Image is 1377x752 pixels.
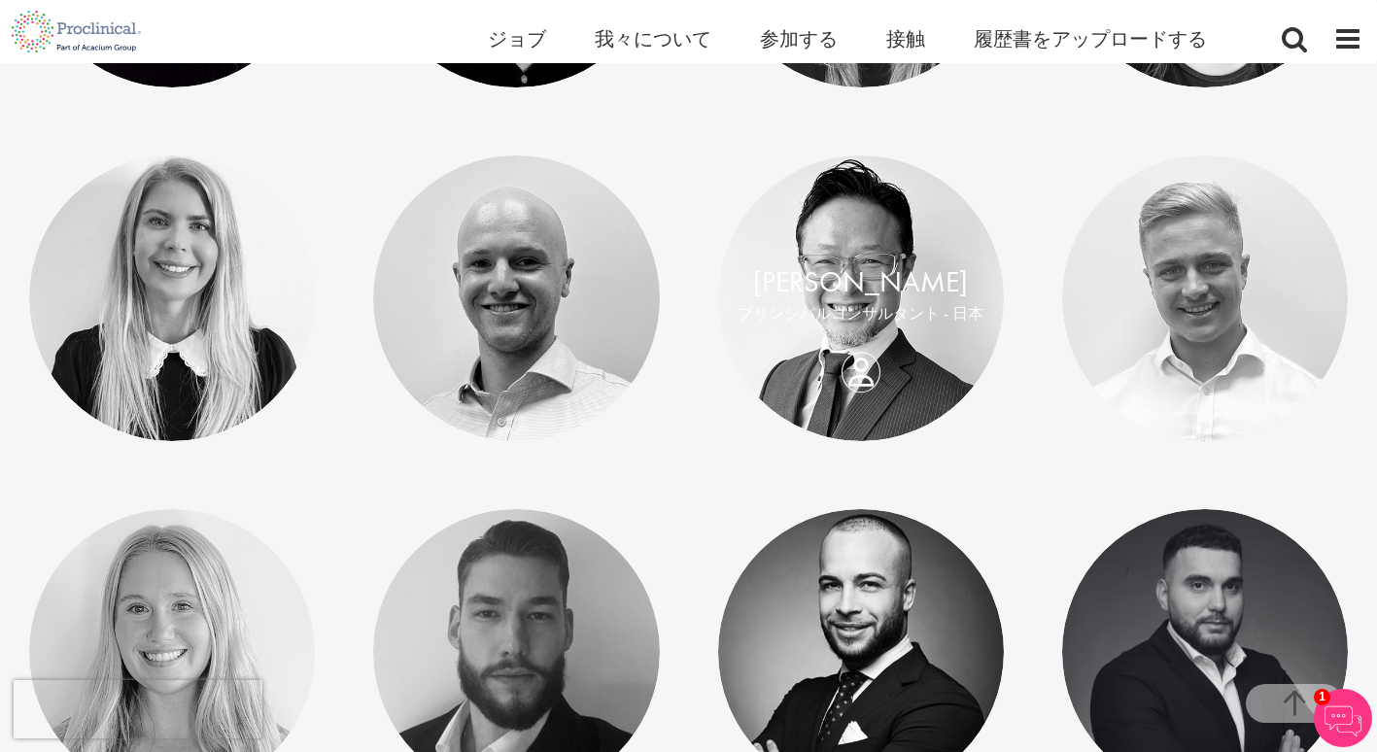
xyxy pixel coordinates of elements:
[974,26,1207,51] a: 履歴書をアップロードする
[14,680,262,738] iframe: reCAPTCHA
[760,26,838,51] a: 参加する
[886,26,925,51] a: 接触
[753,263,968,300] a: [PERSON_NAME]
[595,26,711,51] a: 我々について
[1314,689,1330,705] span: 1
[488,26,546,51] a: ジョブ
[738,303,984,325] p: プリンシパルコンサルタント - 日本
[1314,689,1372,747] img: チャットボット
